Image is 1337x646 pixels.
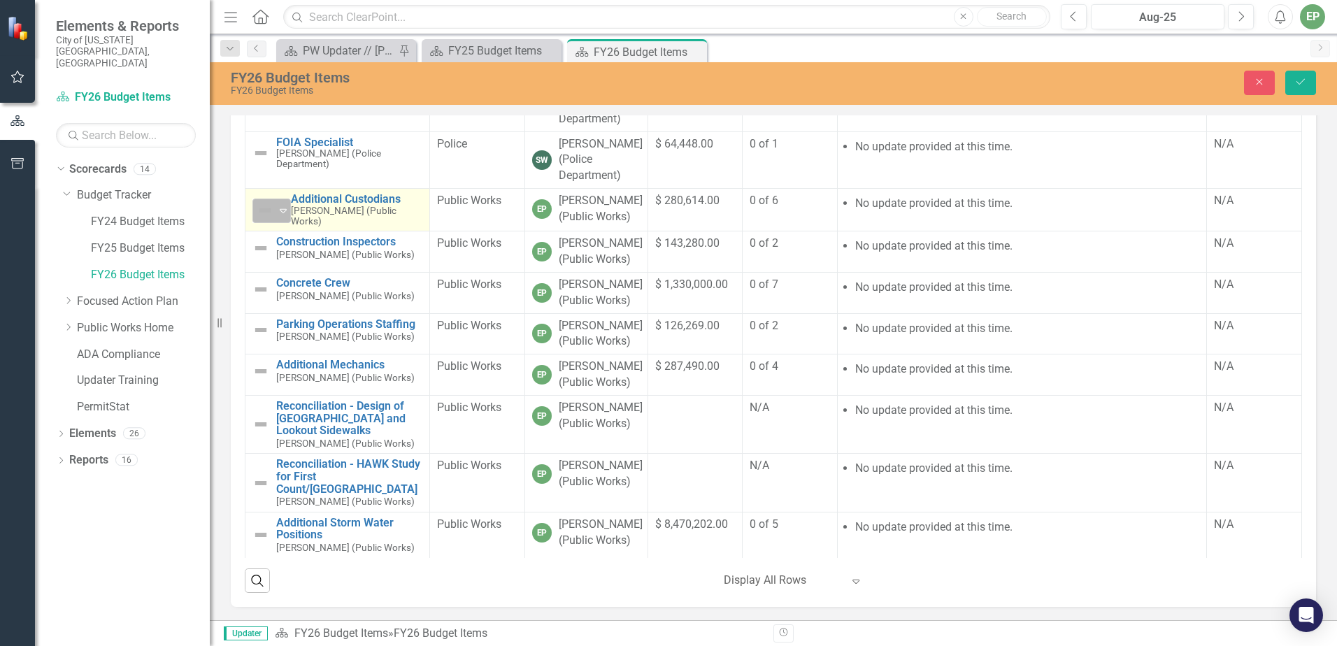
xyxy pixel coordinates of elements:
[559,236,643,268] div: [PERSON_NAME] (Public Works)
[532,242,552,261] div: EP
[77,294,210,310] a: Focused Action Plan
[855,403,1200,419] li: No update provided at this time.
[276,291,415,301] small: [PERSON_NAME] (Public Works)
[69,452,108,468] a: Reports
[276,236,422,248] a: Construction Inspectors
[437,137,467,150] span: Police
[855,280,1200,296] li: No update provided at this time.
[532,464,552,484] div: EP
[532,199,552,219] div: EP
[123,428,145,440] div: 26
[559,517,643,549] div: [PERSON_NAME] (Public Works)
[276,373,415,383] small: [PERSON_NAME] (Public Works)
[559,136,643,185] div: [PERSON_NAME] (Police Department)
[559,277,643,309] div: [PERSON_NAME] (Public Works)
[276,148,422,169] small: [PERSON_NAME] (Police Department)
[1214,193,1294,209] div: N/A
[855,196,1200,212] li: No update provided at this time.
[532,523,552,543] div: EP
[750,236,778,250] span: 0 of 2
[77,347,210,363] a: ADA Compliance
[559,458,643,490] div: [PERSON_NAME] (Public Works)
[594,43,703,61] div: FY26 Budget Items
[1300,4,1325,29] button: EP
[252,416,269,433] img: Not Defined
[750,278,778,291] span: 0 of 7
[303,42,395,59] div: PW Updater // [PERSON_NAME]
[996,10,1027,22] span: Search
[1214,277,1294,293] div: N/A
[855,361,1200,378] li: No update provided at this time.
[294,626,388,640] a: FY26 Budget Items
[276,331,415,342] small: [PERSON_NAME] (Public Works)
[437,236,501,250] span: Public Works
[77,187,210,203] a: Budget Tracker
[224,626,268,640] span: Updater
[115,454,138,466] div: 16
[291,206,422,227] small: [PERSON_NAME] (Public Works)
[1096,9,1220,26] div: Aug-25
[655,137,713,150] span: $ 64,448.00
[252,281,269,298] img: Not Defined
[252,526,269,543] img: Not Defined
[750,137,778,150] span: 0 of 1
[276,250,415,260] small: [PERSON_NAME] (Public Works)
[437,359,501,373] span: Public Works
[252,240,269,257] img: Not Defined
[1214,318,1294,334] div: N/A
[532,406,552,426] div: EP
[655,278,728,291] span: $ 1,330,000.00
[855,461,1200,477] li: No update provided at this time.
[655,236,720,250] span: $ 143,280.00
[276,543,415,553] small: [PERSON_NAME] (Public Works)
[252,145,269,161] img: Not Defined
[280,42,395,59] a: PW Updater // [PERSON_NAME]
[559,359,643,391] div: [PERSON_NAME] (Public Works)
[425,42,558,59] a: FY25 Budget Items
[559,193,643,225] div: [PERSON_NAME] (Public Works)
[77,320,210,336] a: Public Works Home
[437,194,501,207] span: Public Works
[1214,236,1294,252] div: N/A
[750,359,778,373] span: 0 of 4
[231,85,839,96] div: FY26 Budget Items
[750,401,769,414] span: N/A
[7,16,31,41] img: ClearPoint Strategy
[276,136,422,149] a: FOIA Specialist
[855,238,1200,254] li: No update provided at this time.
[1214,359,1294,375] div: N/A
[276,458,422,495] a: Reconciliation - HAWK Study for First Count/[GEOGRAPHIC_DATA]
[1214,458,1294,474] div: N/A
[56,123,196,148] input: Search Below...
[559,318,643,350] div: [PERSON_NAME] (Public Works)
[437,401,501,414] span: Public Works
[134,163,156,175] div: 14
[276,517,422,541] a: Additional Storm Water Positions
[977,7,1047,27] button: Search
[448,42,558,59] div: FY25 Budget Items
[69,161,127,178] a: Scorecards
[750,319,778,332] span: 0 of 2
[655,194,720,207] span: $ 280,614.00
[276,318,422,331] a: Parking Operations Staffing
[437,278,501,291] span: Public Works
[1214,136,1294,152] div: N/A
[855,321,1200,337] li: No update provided at this time.
[532,324,552,343] div: EP
[77,399,210,415] a: PermitStat
[855,139,1200,155] li: No update provided at this time.
[1289,598,1323,632] div: Open Intercom Messenger
[276,400,422,437] a: Reconciliation - Design of [GEOGRAPHIC_DATA] and Lookout Sidewalks
[276,359,422,371] a: Additional Mechanics
[1214,517,1294,533] div: N/A
[56,34,196,69] small: City of [US_STATE][GEOGRAPHIC_DATA], [GEOGRAPHIC_DATA]
[1214,400,1294,416] div: N/A
[437,319,501,332] span: Public Works
[69,426,116,442] a: Elements
[855,519,1200,536] li: No update provided at this time.
[56,17,196,34] span: Elements & Reports
[283,5,1050,29] input: Search ClearPoint...
[750,194,778,207] span: 0 of 6
[750,517,778,531] span: 0 of 5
